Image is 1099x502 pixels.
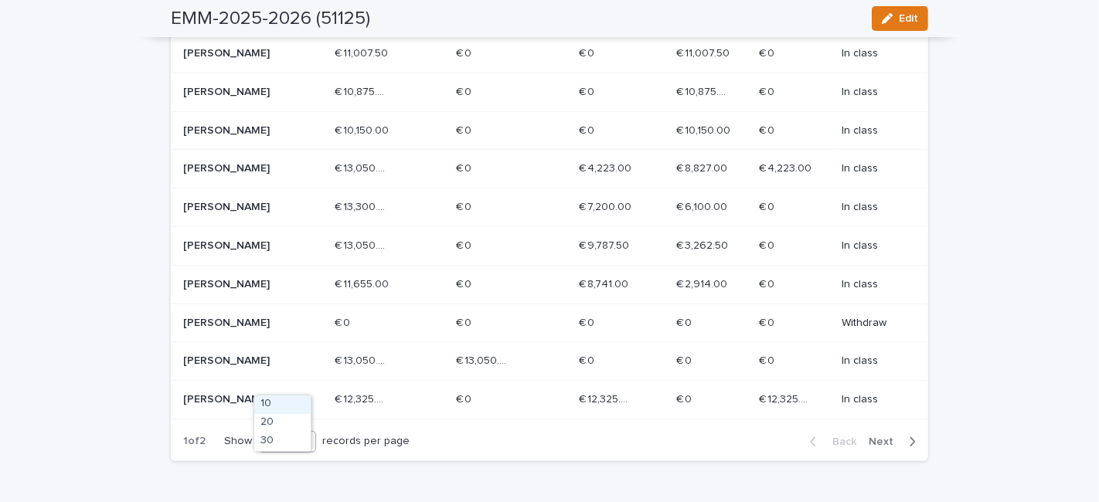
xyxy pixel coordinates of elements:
[456,275,475,291] p: € 0
[183,393,294,406] p: [PERSON_NAME]
[676,236,731,253] p: € 3,262.50
[171,188,928,227] tr: [PERSON_NAME]€ 13,300.00€ 13,300.00 € 0€ 0 € 7,200.00€ 7,200.00 € 6,100.00€ 6,100.00 € 0€ 0 In class
[171,73,928,111] tr: [PERSON_NAME]€ 10,875.00€ 10,875.00 € 0€ 0 € 0€ 0 € 10,875.00€ 10,875.00 € 0€ 0 In class
[322,435,410,448] p: records per page
[798,435,863,449] button: Back
[676,121,733,137] p: € 10,150.00
[759,390,817,406] p: € 12,325.00
[171,342,928,381] tr: [PERSON_NAME]€ 13,050.00€ 13,050.00 € 13,050.00€ 13,050.00 € 0€ 0 € 0€ 0 € 0€ 0 In class
[171,150,928,188] tr: [PERSON_NAME]€ 13,050.00€ 13,050.00 € 0€ 0 € 4,223.00€ 4,223.00 € 8,827.00€ 8,827.00 € 4,223.00€ ...
[335,390,393,406] p: € 12,325.00
[335,44,391,60] p: € 11,007.50
[579,314,597,330] p: € 0
[335,236,393,253] p: € 13,050.00
[579,198,635,214] p: € 7,200.00
[171,34,928,73] tr: [PERSON_NAME]€ 11,007.50€ 11,007.50 € 0€ 0 € 0€ 0 € 11,007.50€ 11,007.50 € 0€ 0 In class
[842,393,903,406] p: In class
[676,351,695,368] p: € 0
[759,314,777,330] p: € 0
[676,275,730,291] p: € 2,914.00
[171,422,218,460] p: 1 of 2
[899,13,918,24] span: Edit
[183,124,294,137] p: [PERSON_NAME]
[676,83,734,99] p: € 10,875.00
[335,121,392,137] p: € 10,150.00
[171,8,370,30] h2: EMM-2025-2026 (51125)
[456,390,475,406] p: € 0
[579,236,632,253] p: € 9,787.50
[171,304,928,342] tr: [PERSON_NAME]€ 0€ 0 € 0€ 0 € 0€ 0 € 0€ 0 € 0€ 0 Withdraw
[869,436,903,447] span: Next
[759,236,777,253] p: € 0
[183,239,294,253] p: [PERSON_NAME]
[254,395,311,414] div: 10
[254,414,311,432] div: 20
[456,121,475,137] p: € 0
[579,83,597,99] p: € 0
[676,44,733,60] p: € 11,007.50
[872,6,928,31] button: Edit
[335,83,393,99] p: € 10,875.00
[863,435,928,449] button: Next
[335,198,393,214] p: € 13,300.00
[183,201,294,214] p: [PERSON_NAME]
[823,436,856,447] span: Back
[676,198,730,214] p: € 6,100.00
[579,121,597,137] p: € 0
[759,198,777,214] p: € 0
[842,201,903,214] p: In class
[171,381,928,419] tr: [PERSON_NAME]€ 12,325.00€ 12,325.00 € 0€ 0 € 12,325.00€ 12,325.00 € 0€ 0 € 12,325.00€ 12,325.00 I...
[456,44,475,60] p: € 0
[579,159,635,175] p: € 4,223.00
[759,159,815,175] p: € 4,223.00
[171,265,928,304] tr: [PERSON_NAME]€ 11,655.00€ 11,655.00 € 0€ 0 € 8,741.00€ 8,741.00 € 2,914.00€ 2,914.00 € 0€ 0 In class
[842,47,903,60] p: In class
[183,354,294,368] p: [PERSON_NAME]
[183,86,294,99] p: [PERSON_NAME]
[224,435,252,448] p: Show
[759,44,777,60] p: € 0
[254,432,311,451] div: 30
[183,317,294,330] p: [PERSON_NAME]
[579,351,597,368] p: € 0
[759,121,777,137] p: € 0
[335,159,393,175] p: € 13,050.00
[579,390,637,406] p: € 12,325.00
[676,314,695,330] p: € 0
[842,278,903,291] p: In class
[842,162,903,175] p: In class
[579,275,631,291] p: € 8,741.00
[183,162,294,175] p: [PERSON_NAME]
[335,314,353,330] p: € 0
[456,351,514,368] p: € 13,050.00
[676,159,730,175] p: € 8,827.00
[842,354,903,368] p: In class
[456,198,475,214] p: € 0
[171,111,928,150] tr: [PERSON_NAME]€ 10,150.00€ 10,150.00 € 0€ 0 € 0€ 0 € 10,150.00€ 10,150.00 € 0€ 0 In class
[335,351,393,368] p: € 13,050.00
[456,314,475,330] p: € 0
[456,236,475,253] p: € 0
[456,83,475,99] p: € 0
[183,47,294,60] p: [PERSON_NAME]
[456,159,475,175] p: € 0
[842,124,903,137] p: In class
[579,44,597,60] p: € 0
[759,351,777,368] p: € 0
[183,278,294,291] p: [PERSON_NAME]
[759,275,777,291] p: € 0
[842,86,903,99] p: In class
[676,390,695,406] p: € 0
[842,239,903,253] p: In class
[842,317,903,330] p: Withdraw
[171,226,928,265] tr: [PERSON_NAME]€ 13,050.00€ 13,050.00 € 0€ 0 € 9,787.50€ 9,787.50 € 3,262.50€ 3,262.50 € 0€ 0 In class
[335,275,392,291] p: € 11,655.00
[759,83,777,99] p: € 0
